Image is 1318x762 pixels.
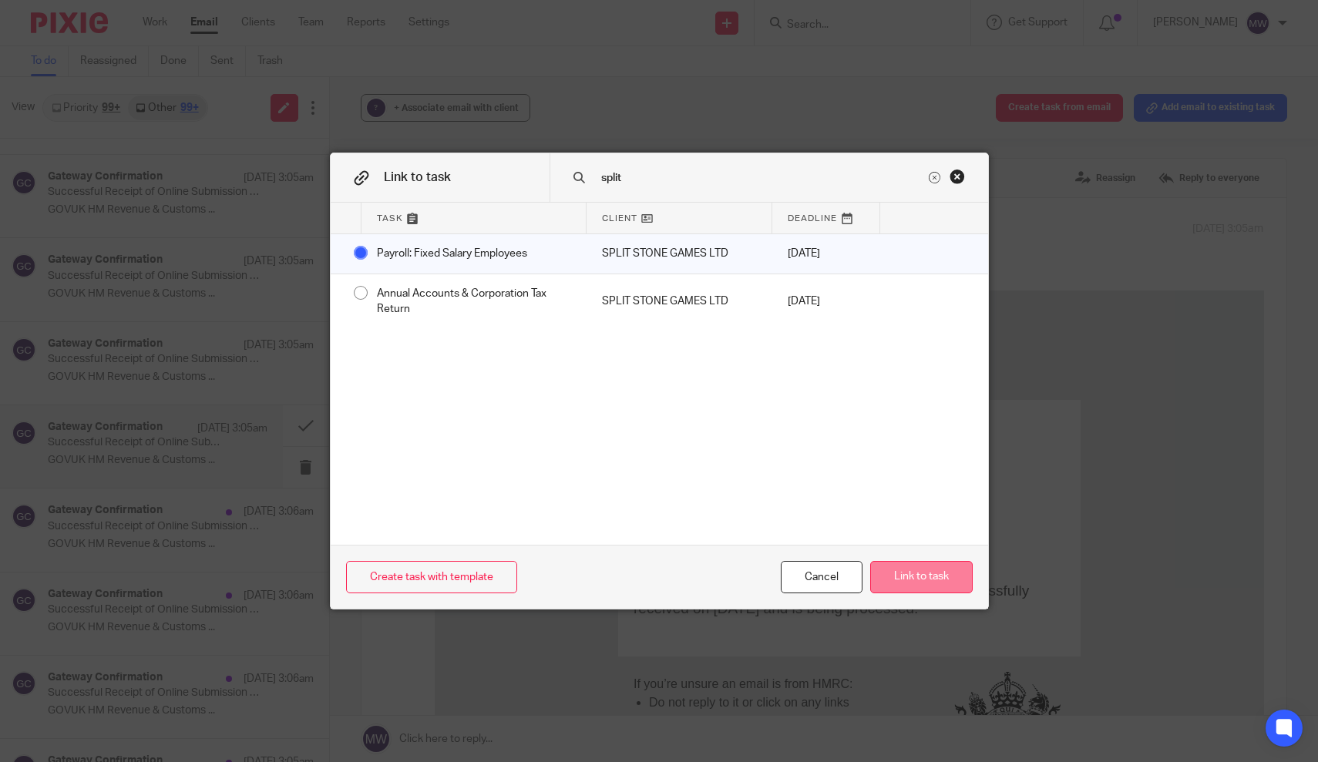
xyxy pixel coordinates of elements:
li: Report the suspicious email to HMRC - to find out how, go to [DOMAIN_NAME] and search for 'Avoid ... [214,423,484,468]
div: Annual Accounts & Corporation Tax Return [361,274,587,329]
p: The submission for reference 120/XE80406 was successfully received on [DATE] and is being processed. [199,292,630,327]
td: HM Revenue & Customs [230,69,382,109]
li: Do not reply to it or click on any links [214,404,484,419]
input: Search task name or client... [600,170,926,186]
p: Thank you for sending your Full Payment Submission. [199,252,630,270]
img: hmrc_tudor_crest_18px_x2.png [199,81,225,101]
div: Close this dialog window [950,169,965,184]
span: Deadline [788,212,837,225]
span: Task [377,212,403,225]
h1: Successful Receipt of Online Submission for Reference 120/XE80406 [199,129,630,229]
a: GOVUK [191,23,282,69]
div: [DATE] [772,274,880,329]
div: [DATE] [772,234,880,273]
span: Link to task [384,171,451,183]
img: GOV.UK [515,381,630,475]
div: Close this dialog window [781,561,862,594]
button: Link to task [870,561,973,594]
td: If you’re unsure an email is from HMRC: [183,366,499,491]
img: GOV.UK [191,23,237,69]
span: Client [602,212,637,225]
span: GOV UK [237,39,282,53]
div: Payroll: Fixed Salary Employees [361,234,587,273]
div: Mark as done [587,234,772,273]
a: Create task with template [346,561,517,594]
div: Mark as done [587,274,772,329]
